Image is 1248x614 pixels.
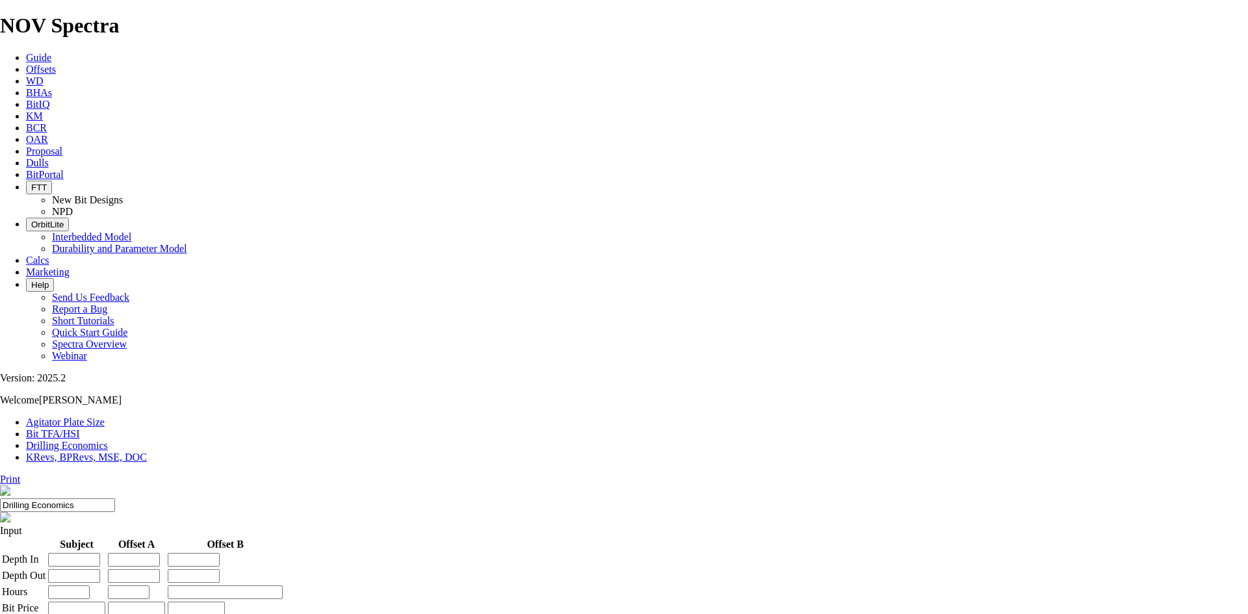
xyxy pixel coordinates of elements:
a: BitIQ [26,99,49,110]
a: BitPortal [26,169,64,180]
a: BCR [26,122,47,133]
a: Marketing [26,266,70,277]
a: Short Tutorials [52,315,114,326]
td: Depth Out [1,569,46,583]
a: Interbedded Model [52,231,131,242]
button: Help [26,278,54,292]
a: Durability and Parameter Model [52,243,187,254]
a: Calcs [26,255,49,266]
a: OAR [26,134,48,145]
a: Agitator Plate Size [26,416,105,428]
button: OrbitLite [26,218,69,231]
a: Webinar [52,350,87,361]
td: Hours [1,585,46,600]
th: Offset A [107,538,166,551]
th: Subject [47,538,106,551]
a: Spectra Overview [52,339,127,350]
a: KM [26,110,43,122]
span: FTT [31,183,47,192]
a: New Bit Designs [52,194,123,205]
span: [PERSON_NAME] [39,394,122,405]
button: FTT [26,181,52,194]
a: Drilling Economics [26,440,108,451]
a: Dulls [26,157,49,168]
a: BHAs [26,87,52,98]
td: Depth In [1,552,46,567]
span: Help [31,280,49,290]
a: Report a Bug [52,303,107,314]
a: KRevs, BPRevs, MSE, DOC [26,452,147,463]
a: NPD [52,206,73,217]
th: Offset B [167,538,283,551]
a: Send Us Feedback [52,292,129,303]
a: Bit TFA/HSI [26,428,80,439]
span: OrbitLite [31,220,64,229]
a: Proposal [26,146,62,157]
a: Quick Start Guide [52,327,127,338]
a: WD [26,75,44,86]
a: Guide [26,52,51,63]
a: Offsets [26,64,56,75]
